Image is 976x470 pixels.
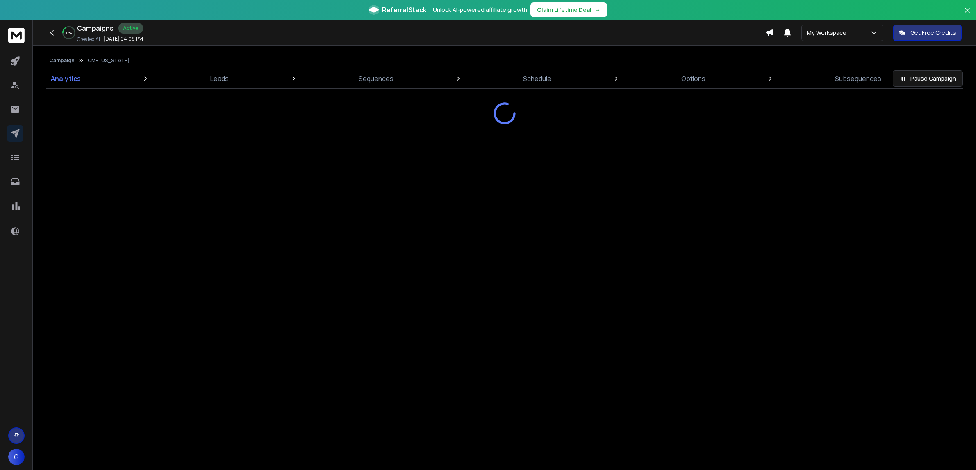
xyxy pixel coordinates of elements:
a: Leads [205,69,234,88]
button: Get Free Credits [893,25,962,41]
button: Close banner [962,5,973,25]
p: Options [681,74,705,84]
p: My Workspace [807,29,850,37]
p: Leads [210,74,229,84]
h1: Campaigns [77,23,114,33]
a: Schedule [518,69,556,88]
button: Claim Lifetime Deal→ [530,2,607,17]
a: Subsequences [830,69,886,88]
button: G [8,449,25,465]
p: 17 % [66,30,72,35]
p: Get Free Credits [910,29,956,37]
p: Schedule [523,74,551,84]
button: Campaign [49,57,75,64]
p: Unlock AI-powered affiliate growth [433,6,527,14]
button: Pause Campaign [893,70,963,87]
a: Options [676,69,710,88]
span: ReferralStack [382,5,426,15]
p: CMB [US_STATE] [88,57,130,64]
p: Analytics [51,74,81,84]
a: Sequences [354,69,398,88]
a: Analytics [46,69,86,88]
p: [DATE] 04:09 PM [103,36,143,42]
p: Created At: [77,36,102,43]
p: Subsequences [835,74,881,84]
p: Sequences [359,74,394,84]
div: Active [118,23,143,34]
span: → [595,6,601,14]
